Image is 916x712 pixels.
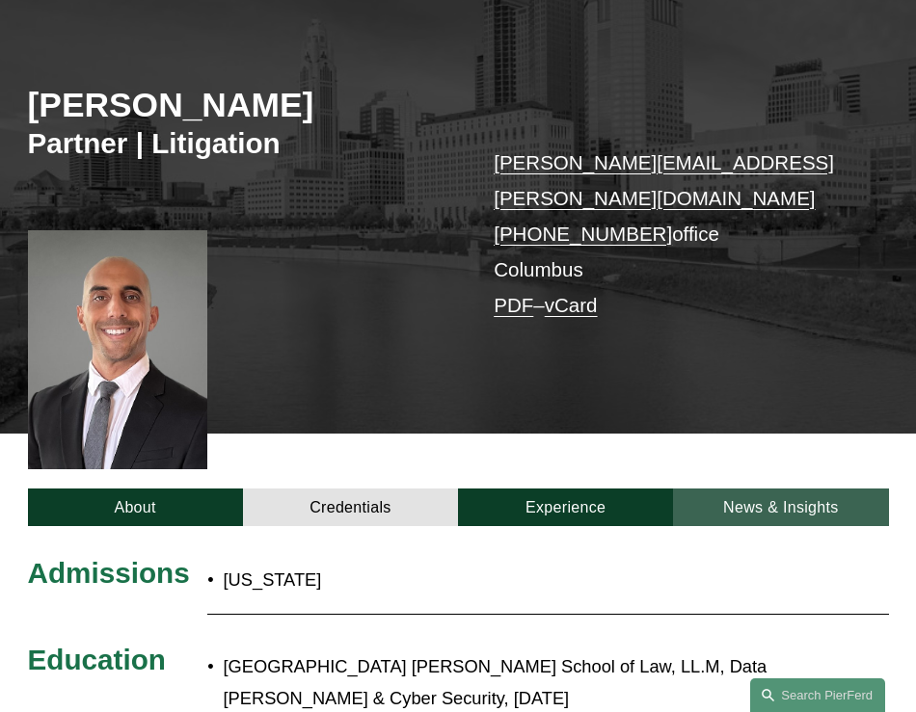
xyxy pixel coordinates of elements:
a: News & Insights [673,488,888,525]
a: Search this site [750,678,885,712]
a: [PHONE_NUMBER] [494,223,672,245]
p: office Columbus – [494,145,852,323]
span: Education [28,644,166,675]
a: Credentials [243,488,458,525]
p: [US_STATE] [224,565,530,596]
a: PDF [494,294,533,316]
h2: [PERSON_NAME] [28,85,458,126]
a: vCard [545,294,598,316]
a: About [28,488,243,525]
h3: Partner | Litigation [28,126,458,162]
span: Admissions [28,557,190,589]
a: [PERSON_NAME][EMAIL_ADDRESS][PERSON_NAME][DOMAIN_NAME] [494,151,834,209]
a: Experience [458,488,673,525]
